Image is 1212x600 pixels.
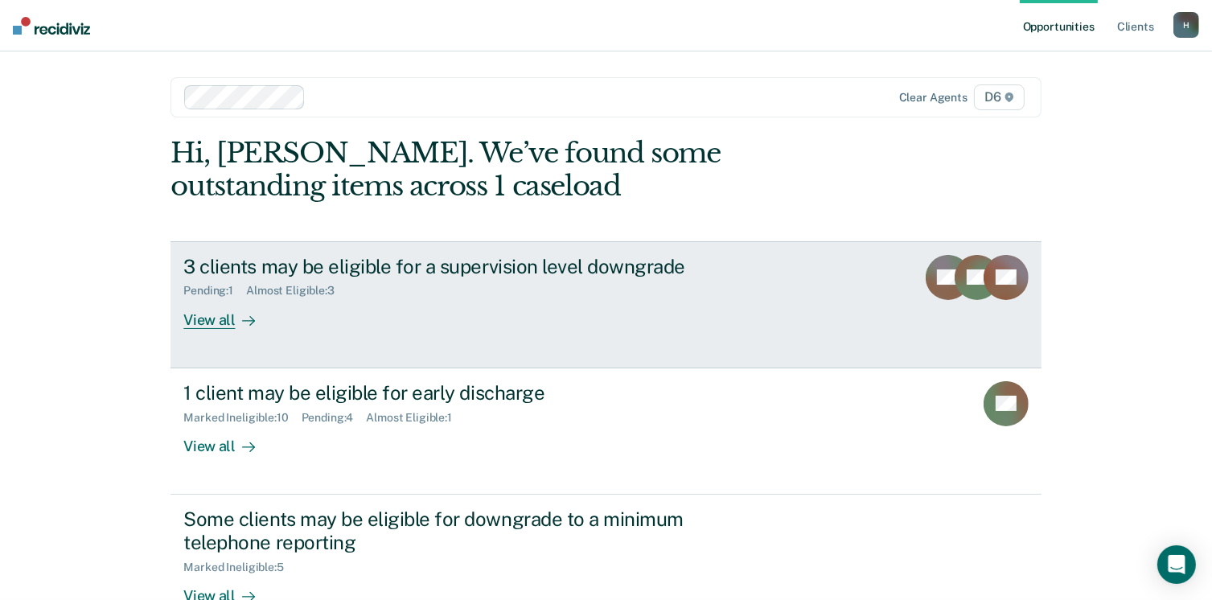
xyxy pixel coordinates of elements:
[246,284,347,298] div: Almost Eligible : 3
[974,84,1025,110] span: D6
[183,298,273,329] div: View all
[183,411,301,425] div: Marked Ineligible : 10
[366,411,465,425] div: Almost Eligible : 1
[171,241,1041,368] a: 3 clients may be eligible for a supervision level downgradePending:1Almost Eligible:3View all
[183,424,273,455] div: View all
[899,91,968,105] div: Clear agents
[183,508,748,554] div: Some clients may be eligible for downgrade to a minimum telephone reporting
[183,255,748,278] div: 3 clients may be eligible for a supervision level downgrade
[171,137,867,203] div: Hi, [PERSON_NAME]. We’ve found some outstanding items across 1 caseload
[183,381,748,405] div: 1 client may be eligible for early discharge
[183,284,246,298] div: Pending : 1
[171,368,1041,495] a: 1 client may be eligible for early dischargeMarked Ineligible:10Pending:4Almost Eligible:1View all
[13,17,90,35] img: Recidiviz
[1173,12,1199,38] button: H
[1157,545,1196,584] div: Open Intercom Messenger
[302,411,367,425] div: Pending : 4
[183,561,296,574] div: Marked Ineligible : 5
